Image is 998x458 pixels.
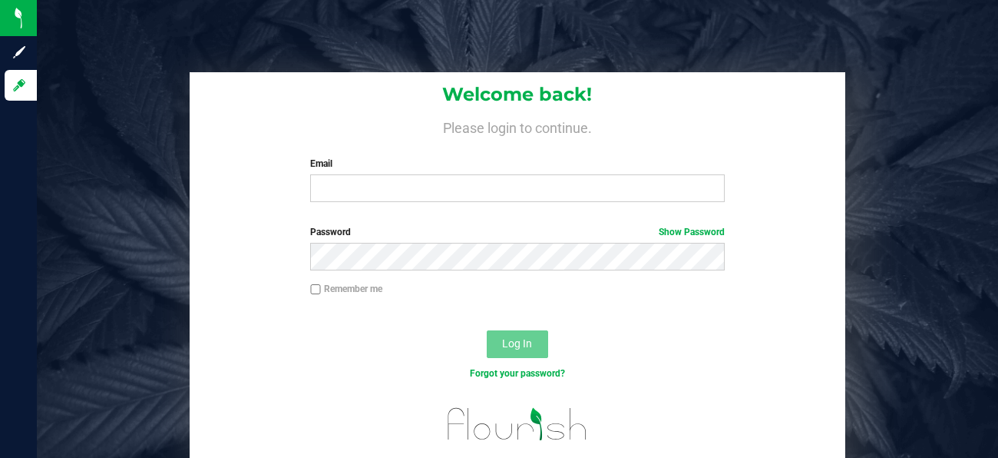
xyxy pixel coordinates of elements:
[310,284,321,295] input: Remember me
[310,282,382,296] label: Remember me
[310,227,351,237] span: Password
[12,45,27,60] inline-svg: Sign up
[470,368,565,379] a: Forgot your password?
[487,330,548,358] button: Log In
[12,78,27,93] inline-svg: Log in
[190,117,846,135] h4: Please login to continue.
[502,337,532,350] span: Log In
[310,157,725,171] label: Email
[435,397,600,452] img: flourish_logo.svg
[659,227,725,237] a: Show Password
[190,85,846,105] h1: Welcome back!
